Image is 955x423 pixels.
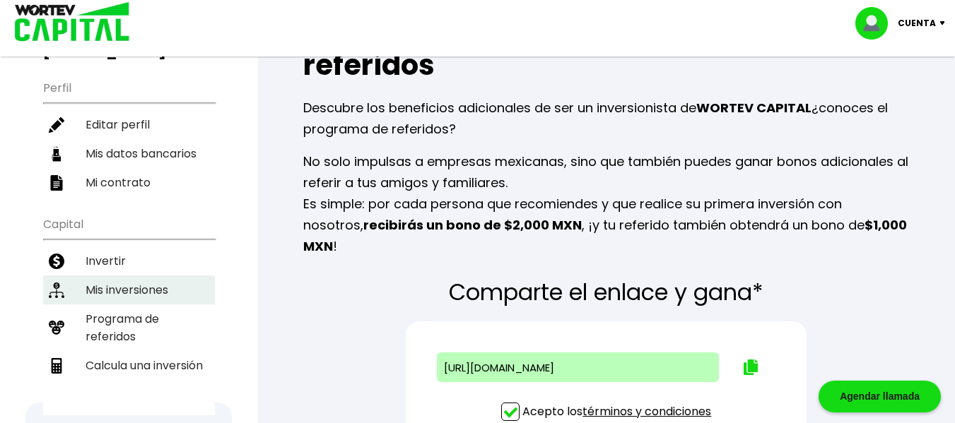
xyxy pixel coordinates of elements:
[49,358,64,374] img: calculadora-icon.17d418c4.svg
[43,304,215,351] a: Programa de referidos
[49,320,64,335] img: recomiendanos-icon.9b8e9327.svg
[43,139,215,168] a: Mis datos bancarios
[303,151,910,257] p: No solo impulsas a empresas mexicanas, sino que también puedes ganar bonos adicionales al referir...
[898,13,936,34] p: Cuenta
[49,254,64,269] img: invertir-icon.b3b967d7.svg
[43,208,215,415] ul: Capital
[49,117,64,133] img: editar-icon.952d3147.svg
[303,97,910,140] p: Descubre los beneficios adicionales de ser un inversionista de ¿conoces el programa de referidos?
[363,216,582,234] b: recibirás un bono de $2,000 MXN
[43,275,215,304] a: Mis inversiones
[522,403,711,420] p: Acepto los
[43,246,215,275] a: Invertir
[43,72,215,197] ul: Perfil
[49,175,64,191] img: contrato-icon.f2db500c.svg
[43,351,215,380] a: Calcula una inversión
[582,403,711,419] a: términos y condiciones
[43,110,215,139] a: Editar perfil
[43,168,215,197] a: Mi contrato
[696,99,812,117] b: WORTEV CAPITAL
[43,25,215,61] h3: Buen día,
[936,21,955,25] img: icon-down
[819,381,941,412] div: Agendar llamada
[449,280,763,304] p: Comparte el enlace y gana*
[49,146,64,162] img: datos-icon.10cf9172.svg
[49,282,64,298] img: inversiones-icon.6695dc30.svg
[855,7,898,40] img: profile-image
